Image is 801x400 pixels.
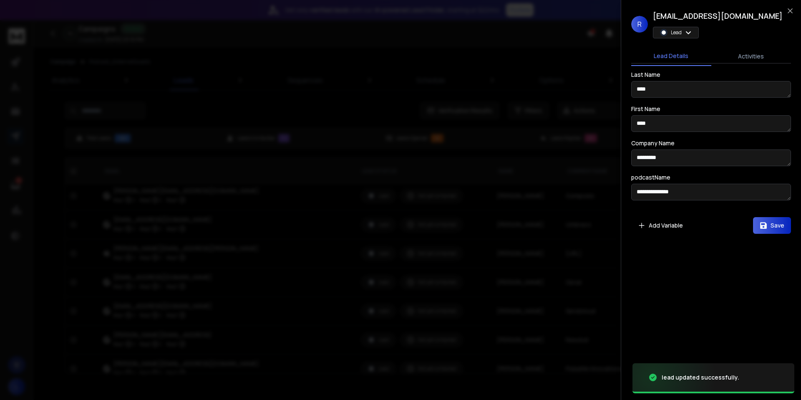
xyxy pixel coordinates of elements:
[631,16,648,33] span: R
[753,217,791,234] button: Save
[653,10,783,22] h1: [EMAIL_ADDRESS][DOMAIN_NAME]
[711,47,791,66] button: Activities
[631,47,711,66] button: Lead Details
[631,140,675,146] label: Company Name
[631,72,660,78] label: Last Name
[662,373,739,382] div: lead updated successfully.
[671,29,682,36] p: Lead
[631,106,660,112] label: First Name
[631,217,690,234] button: Add Variable
[631,175,670,180] label: podcastName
